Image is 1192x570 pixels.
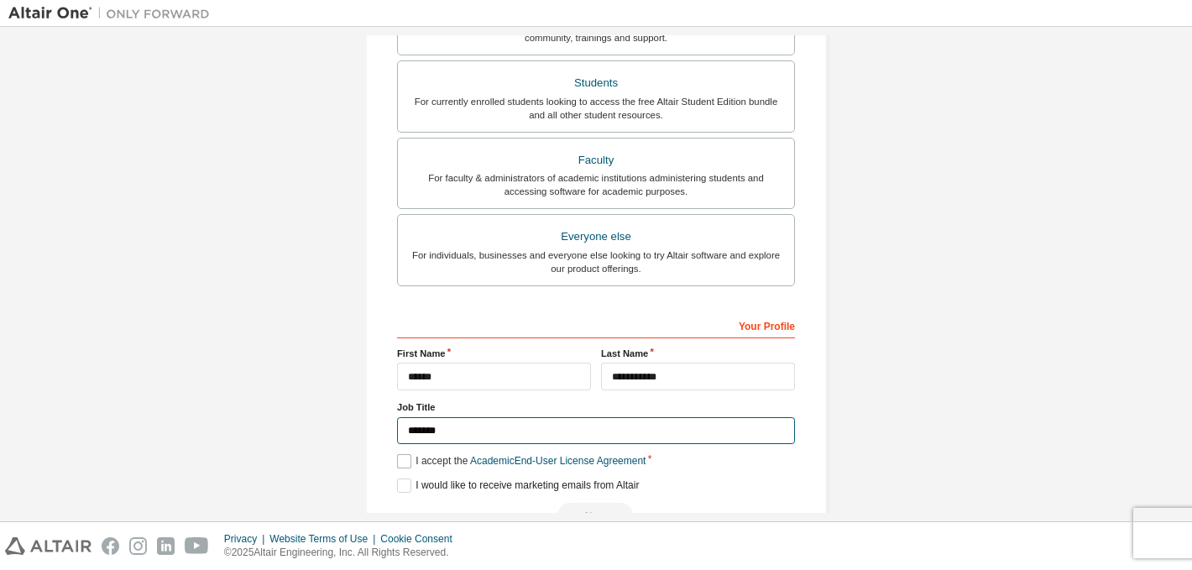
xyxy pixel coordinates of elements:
[8,5,218,22] img: Altair One
[397,503,795,528] div: Read and acccept EULA to continue
[397,400,795,414] label: Job Title
[408,149,784,172] div: Faculty
[102,537,119,555] img: facebook.svg
[408,225,784,248] div: Everyone else
[397,454,646,468] label: I accept the
[157,537,175,555] img: linkedin.svg
[470,455,646,467] a: Academic End-User License Agreement
[408,171,784,198] div: For faculty & administrators of academic institutions administering students and accessing softwa...
[380,532,462,546] div: Cookie Consent
[408,248,784,275] div: For individuals, businesses and everyone else looking to try Altair software and explore our prod...
[408,71,784,95] div: Students
[397,347,591,360] label: First Name
[269,532,380,546] div: Website Terms of Use
[224,546,463,560] p: © 2025 Altair Engineering, Inc. All Rights Reserved.
[5,537,91,555] img: altair_logo.svg
[397,478,639,493] label: I would like to receive marketing emails from Altair
[397,311,795,338] div: Your Profile
[129,537,147,555] img: instagram.svg
[185,537,209,555] img: youtube.svg
[601,347,795,360] label: Last Name
[224,532,269,546] div: Privacy
[408,95,784,122] div: For currently enrolled students looking to access the free Altair Student Edition bundle and all ...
